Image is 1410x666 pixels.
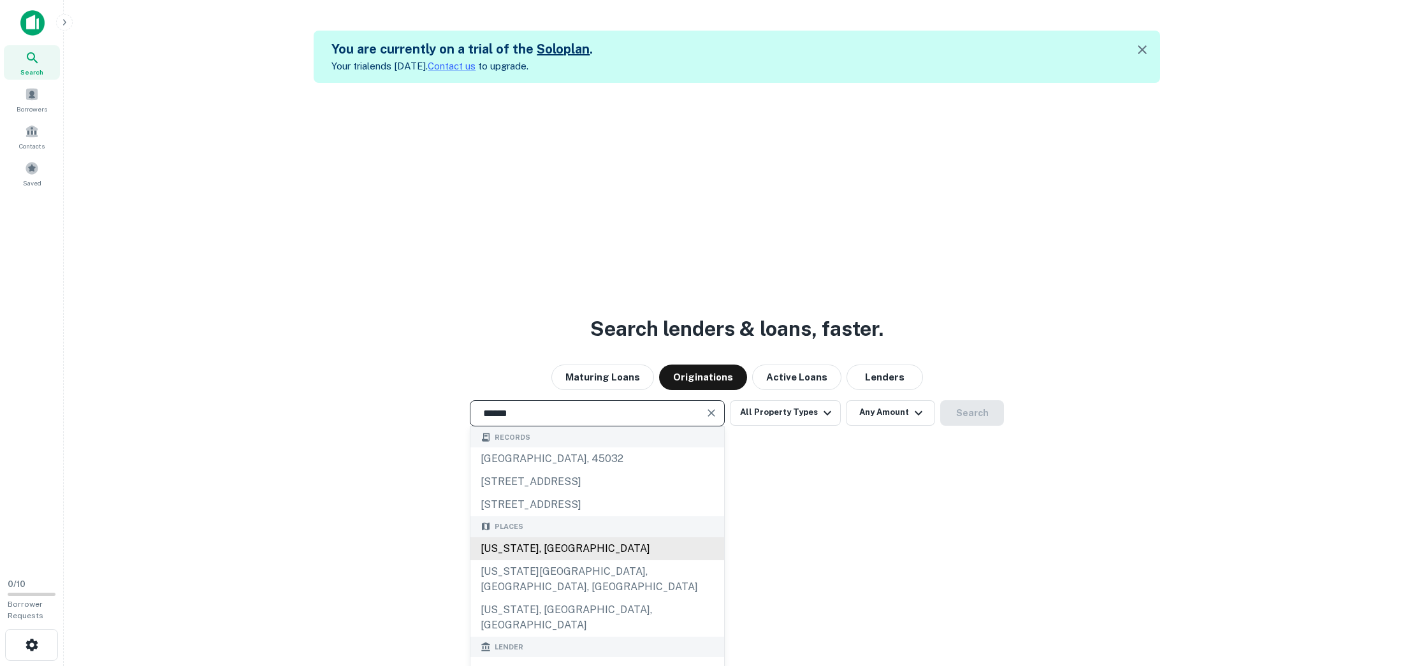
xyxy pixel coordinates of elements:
a: Contacts [4,119,60,154]
img: capitalize-icon.png [20,10,45,36]
span: 0 / 10 [8,579,25,589]
span: Borrower Requests [8,600,43,620]
h3: Search lenders & loans, faster. [590,314,883,344]
div: [STREET_ADDRESS] [470,470,724,493]
iframe: Chat Widget [1346,564,1410,625]
button: All Property Types [730,400,841,426]
div: [GEOGRAPHIC_DATA], 45032 [470,447,724,470]
button: Originations [659,365,747,390]
a: Borrowers [4,82,60,117]
span: Lender [495,642,523,653]
button: Maturing Loans [551,365,654,390]
div: [US_STATE], [GEOGRAPHIC_DATA], [GEOGRAPHIC_DATA] [470,598,724,637]
button: Lenders [847,365,923,390]
button: Any Amount [846,400,935,426]
a: Soloplan [537,41,590,57]
p: Your trial ends [DATE]. to upgrade. [331,59,593,74]
h5: You are currently on a trial of the . [331,40,593,59]
span: Search [20,67,43,77]
button: Clear [702,404,720,422]
a: Saved [4,156,60,191]
span: Records [495,432,530,443]
span: Contacts [19,141,45,151]
div: [STREET_ADDRESS] [470,493,724,516]
a: Search [4,45,60,80]
button: Active Loans [752,365,841,390]
div: [US_STATE][GEOGRAPHIC_DATA], [GEOGRAPHIC_DATA], [GEOGRAPHIC_DATA] [470,560,724,598]
span: Saved [23,178,41,188]
a: Contact us [428,61,476,71]
span: Places [495,521,523,532]
div: [US_STATE], [GEOGRAPHIC_DATA] [470,537,724,560]
span: Borrowers [17,104,47,114]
